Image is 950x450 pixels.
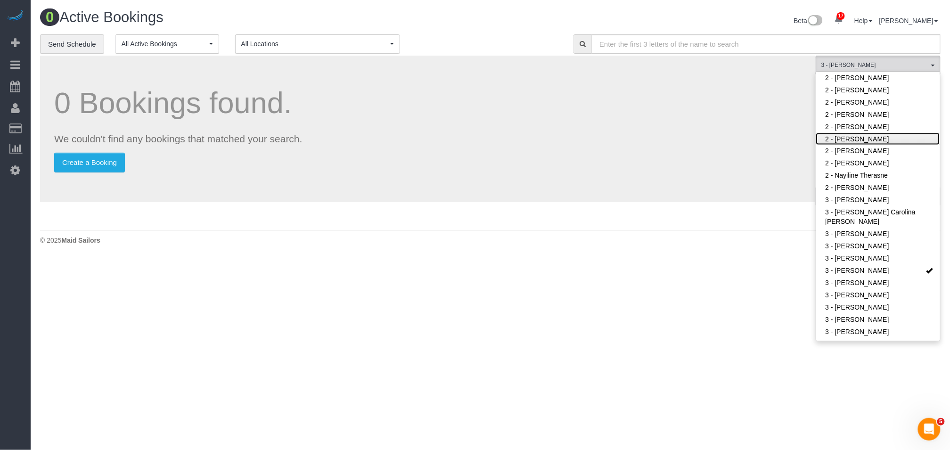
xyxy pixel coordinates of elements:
a: 3 - [PERSON_NAME] Carolina [PERSON_NAME] [816,206,940,228]
a: 3 - [PERSON_NAME] [816,228,940,240]
span: 5 [937,418,945,425]
a: 3 - [PERSON_NAME] [816,277,940,289]
a: 2 - [PERSON_NAME] [816,96,940,108]
ol: All Teams [816,56,941,70]
a: 3 - [PERSON_NAME] [816,265,940,277]
img: Automaid Logo [6,9,25,23]
h1: 0 Bookings found. [54,87,801,119]
span: 17 [837,12,845,20]
a: 2 - [PERSON_NAME] [816,145,940,157]
a: 3 - [PERSON_NAME] [816,302,940,314]
a: [PERSON_NAME] [879,17,938,25]
a: 3 - [PERSON_NAME] [816,289,940,302]
h1: Active Bookings [40,9,483,25]
a: 3 - [PERSON_NAME] [816,240,940,253]
span: 3 - [PERSON_NAME] [821,61,929,69]
a: 3 - [PERSON_NAME] [816,326,940,338]
span: 0 [40,8,59,26]
input: Enter the first 3 letters of the name to search [591,34,941,54]
a: 2 - Nayiline Therasne [816,170,940,182]
a: 17 [829,9,848,30]
div: © 2025 [40,236,941,245]
a: Beta [794,17,823,25]
p: We couldn't find any bookings that matched your search. [54,132,801,146]
a: Create a Booking [54,153,125,172]
span: All Active Bookings [122,39,207,49]
button: All Active Bookings [115,34,219,54]
a: 2 - [PERSON_NAME] [816,72,940,84]
span: All Locations [241,39,388,49]
a: 2 - [PERSON_NAME] [816,133,940,145]
a: 2 - [PERSON_NAME] [816,108,940,121]
strong: Maid Sailors [61,237,100,244]
img: New interface [807,15,823,27]
a: 3 - [PERSON_NAME] [816,338,940,351]
a: Send Schedule [40,34,104,54]
a: Help [854,17,873,25]
button: 3 - [PERSON_NAME] [816,56,941,75]
a: 2 - [PERSON_NAME] [816,84,940,96]
a: 2 - [PERSON_NAME] [816,182,940,194]
a: 3 - [PERSON_NAME] [816,194,940,206]
iframe: Intercom live chat [918,418,941,441]
a: 2 - [PERSON_NAME] [816,157,940,170]
button: All Locations [235,34,400,54]
a: 3 - [PERSON_NAME] [816,253,940,265]
a: 3 - [PERSON_NAME] [816,314,940,326]
a: 2 - [PERSON_NAME] [816,121,940,133]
